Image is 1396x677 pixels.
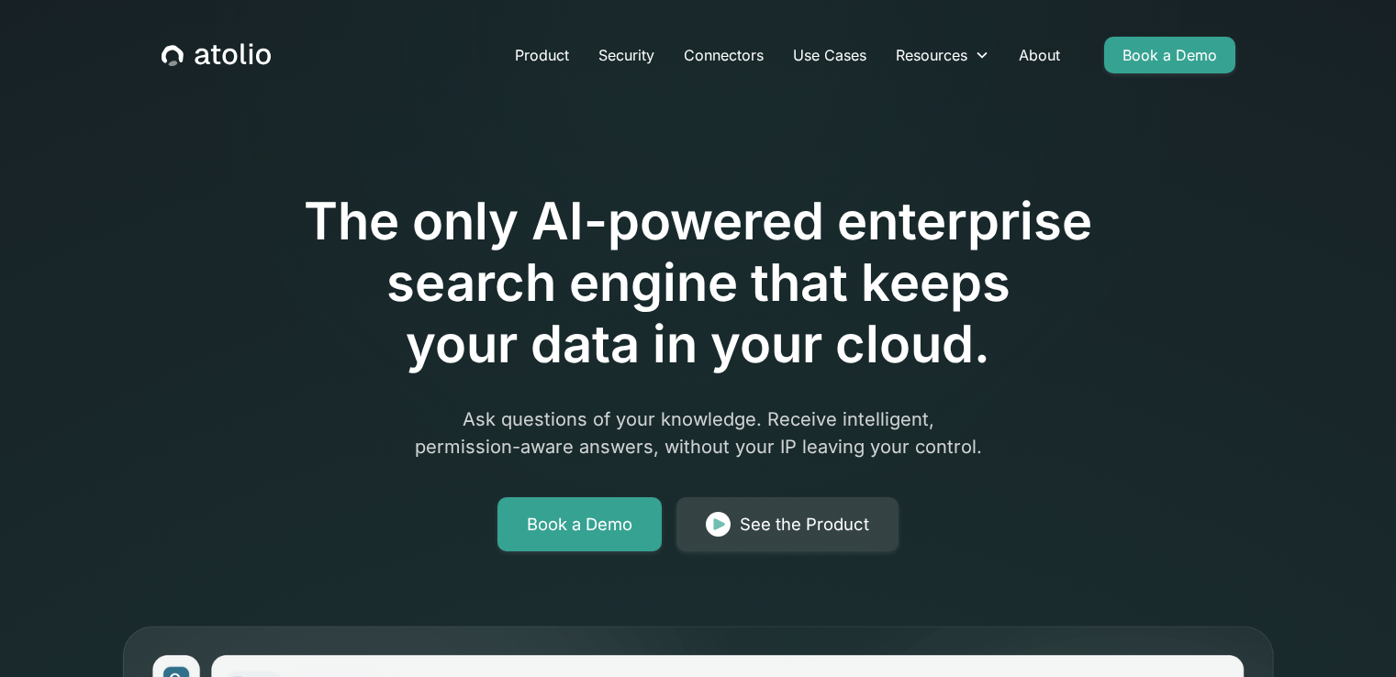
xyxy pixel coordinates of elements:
[669,37,778,73] a: Connectors
[162,43,271,67] a: home
[881,37,1004,73] div: Resources
[584,37,669,73] a: Security
[1004,37,1075,73] a: About
[676,497,899,552] a: See the Product
[500,37,584,73] a: Product
[497,497,662,552] a: Book a Demo
[1104,37,1235,73] a: Book a Demo
[740,512,869,538] div: See the Product
[229,191,1168,376] h1: The only AI-powered enterprise search engine that keeps your data in your cloud.
[778,37,881,73] a: Use Cases
[896,44,967,66] div: Resources
[346,405,1051,461] p: Ask questions of your knowledge. Receive intelligent, permission-aware answers, without your IP l...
